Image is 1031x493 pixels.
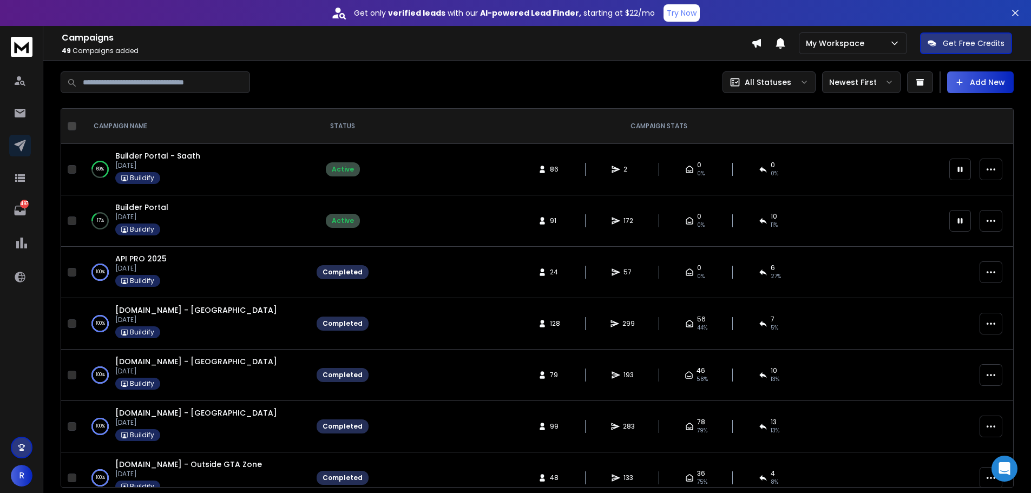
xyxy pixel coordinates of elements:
[771,169,778,178] span: 0 %
[332,216,354,225] div: Active
[81,401,310,452] td: 100%[DOMAIN_NAME] - [GEOGRAPHIC_DATA][DATE]Buildify
[62,46,71,55] span: 49
[354,8,655,18] p: Get only with our starting at $22/mo
[115,407,277,418] a: [DOMAIN_NAME] - [GEOGRAPHIC_DATA]
[745,77,791,88] p: All Statuses
[697,212,701,221] span: 0
[323,268,363,277] div: Completed
[115,161,200,170] p: [DATE]
[11,465,32,487] button: R
[697,315,706,324] span: 56
[771,478,778,487] span: 8 %
[697,366,705,375] span: 46
[697,418,705,426] span: 78
[622,319,635,328] span: 299
[9,200,31,221] a: 497
[920,32,1012,54] button: Get Free Credits
[81,298,310,350] td: 100%[DOMAIN_NAME] - [GEOGRAPHIC_DATA][DATE]Buildify
[62,31,751,44] h1: Campaigns
[947,71,1014,93] button: Add New
[771,426,779,435] span: 13 %
[115,253,167,264] a: API PRO 2025
[550,165,561,174] span: 86
[96,318,105,329] p: 100 %
[375,109,943,144] th: CAMPAIGN STATS
[771,375,779,384] span: 13 %
[115,150,200,161] a: Builder Portal - Saath
[96,472,105,483] p: 100 %
[130,379,154,388] p: Buildify
[697,264,701,272] span: 0
[20,200,29,208] p: 497
[623,216,634,225] span: 172
[550,422,561,431] span: 99
[771,161,775,169] span: 0
[11,37,32,57] img: logo
[771,272,781,281] span: 27 %
[96,370,105,380] p: 100 %
[115,459,262,470] a: [DOMAIN_NAME] - Outside GTA Zone
[323,422,363,431] div: Completed
[697,272,705,281] span: 0%
[771,324,778,332] span: 5 %
[115,213,168,221] p: [DATE]
[323,474,363,482] div: Completed
[550,319,561,328] span: 128
[130,174,154,182] p: Buildify
[697,221,705,229] span: 0%
[623,422,635,431] span: 283
[115,305,277,315] span: [DOMAIN_NAME] - [GEOGRAPHIC_DATA]
[96,421,105,432] p: 100 %
[623,268,634,277] span: 57
[115,418,277,427] p: [DATE]
[130,482,154,491] p: Buildify
[323,319,363,328] div: Completed
[81,195,310,247] td: 17%Builder Portal[DATE]Buildify
[771,212,777,221] span: 10
[97,215,104,226] p: 17 %
[697,161,701,169] span: 0
[806,38,869,49] p: My Workspace
[822,71,901,93] button: Newest First
[96,164,104,175] p: 69 %
[115,315,277,324] p: [DATE]
[771,469,775,478] span: 4
[130,225,154,234] p: Buildify
[115,264,167,273] p: [DATE]
[310,109,375,144] th: STATUS
[81,109,310,144] th: CAMPAIGN NAME
[667,8,697,18] p: Try Now
[332,165,354,174] div: Active
[697,426,707,435] span: 79 %
[550,216,561,225] span: 91
[81,144,310,195] td: 69%Builder Portal - Saath[DATE]Buildify
[943,38,1004,49] p: Get Free Credits
[115,356,277,367] a: [DOMAIN_NAME] - [GEOGRAPHIC_DATA]
[697,469,705,478] span: 36
[697,169,705,178] span: 0%
[115,202,168,213] span: Builder Portal
[697,375,708,384] span: 58 %
[697,478,707,487] span: 75 %
[130,431,154,439] p: Buildify
[771,221,778,229] span: 11 %
[697,324,707,332] span: 44 %
[130,328,154,337] p: Buildify
[771,264,775,272] span: 6
[130,277,154,285] p: Buildify
[664,4,700,22] button: Try Now
[81,247,310,298] td: 100%API PRO 2025[DATE]Buildify
[550,474,561,482] span: 48
[62,47,751,55] p: Campaigns added
[115,367,277,376] p: [DATE]
[115,470,262,478] p: [DATE]
[991,456,1017,482] div: Open Intercom Messenger
[81,350,310,401] td: 100%[DOMAIN_NAME] - [GEOGRAPHIC_DATA][DATE]Buildify
[771,315,774,324] span: 7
